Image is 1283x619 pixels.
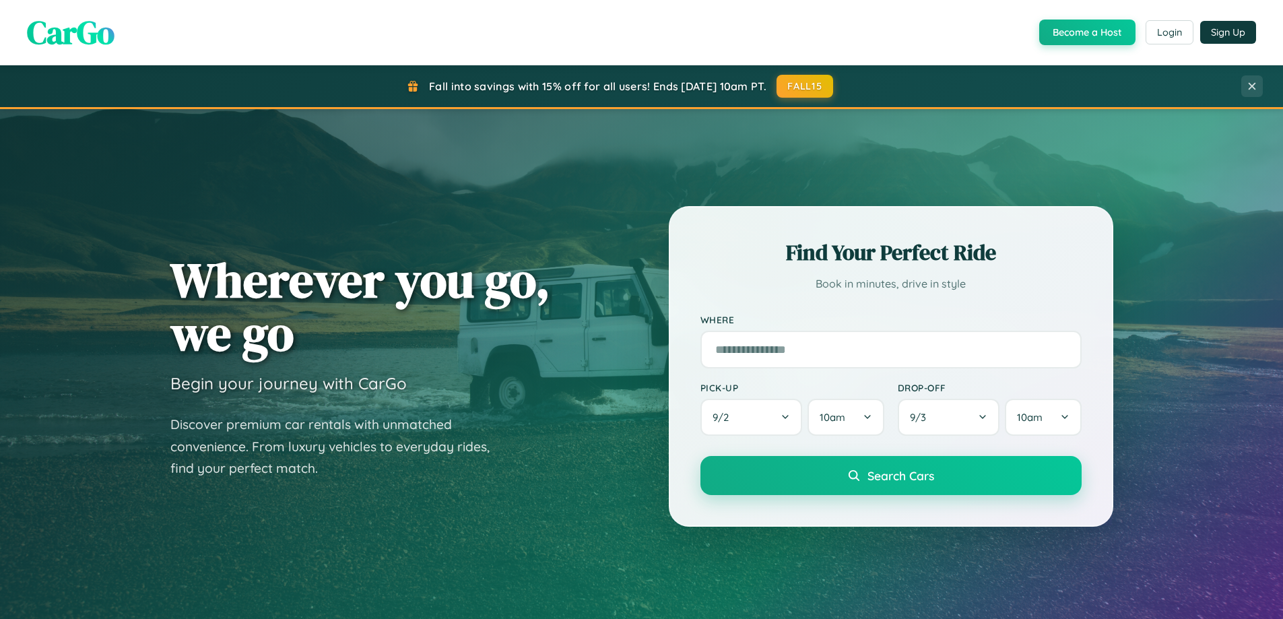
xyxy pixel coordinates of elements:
[1039,20,1136,45] button: Become a Host
[700,314,1082,325] label: Where
[713,411,735,424] span: 9 / 2
[429,79,766,93] span: Fall into savings with 15% off for all users! Ends [DATE] 10am PT.
[808,399,884,436] button: 10am
[777,75,833,98] button: FALL15
[910,411,933,424] span: 9 / 3
[27,10,114,55] span: CarGo
[1146,20,1193,44] button: Login
[170,414,507,480] p: Discover premium car rentals with unmatched convenience. From luxury vehicles to everyday rides, ...
[700,238,1082,267] h2: Find Your Perfect Ride
[898,382,1082,393] label: Drop-off
[820,411,845,424] span: 10am
[700,399,803,436] button: 9/2
[170,253,550,360] h1: Wherever you go, we go
[1017,411,1043,424] span: 10am
[170,373,407,393] h3: Begin your journey with CarGo
[700,382,884,393] label: Pick-up
[700,456,1082,495] button: Search Cars
[867,468,934,483] span: Search Cars
[1005,399,1081,436] button: 10am
[1200,21,1256,44] button: Sign Up
[898,399,1000,436] button: 9/3
[700,274,1082,294] p: Book in minutes, drive in style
